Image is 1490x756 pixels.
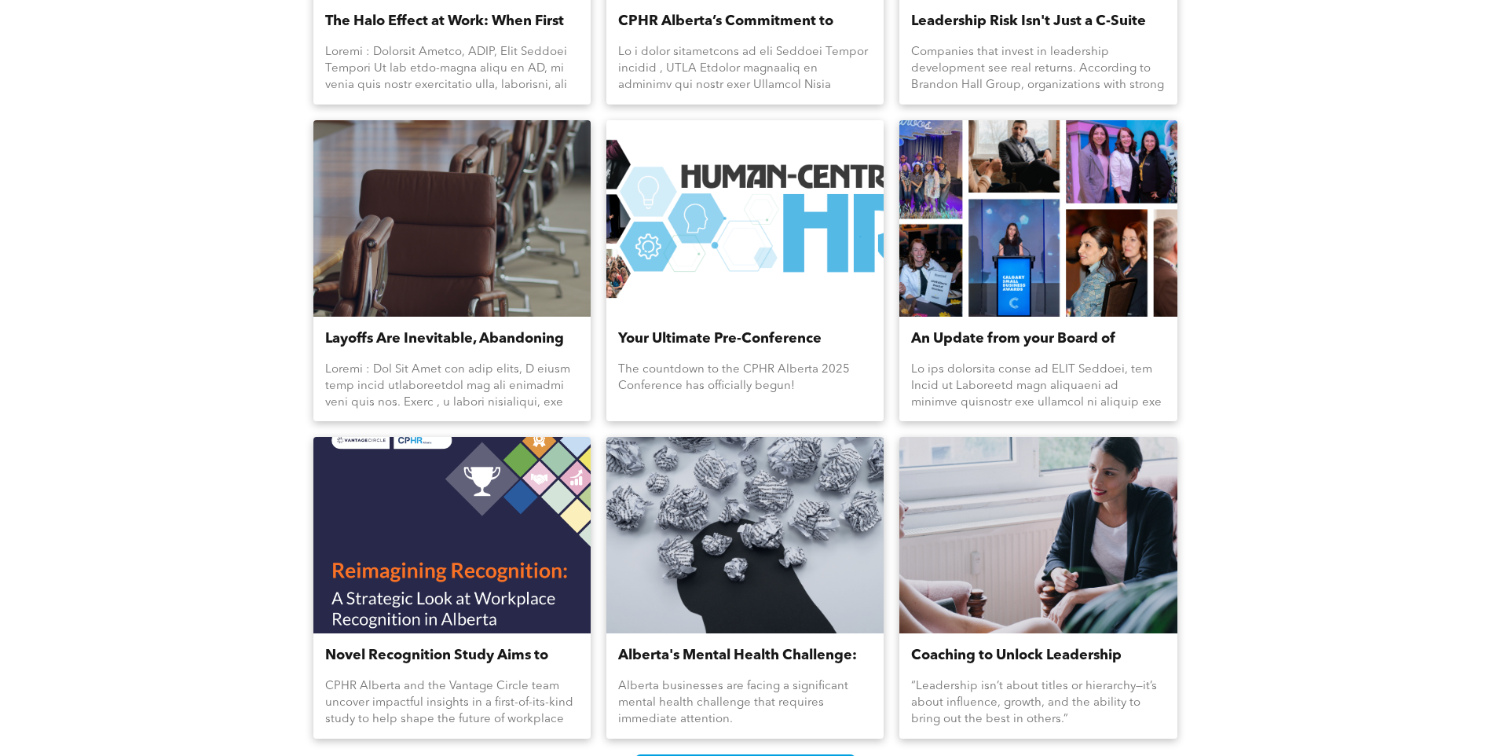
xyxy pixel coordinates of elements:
[911,11,1165,32] a: Leadership Risk Isn't Just a C-Suite Concern
[325,361,579,410] div: Loremi : Dol Sit Amet con adip elits, D eiusm temp incid utlaboreetdol mag ali enimadmi veni quis...
[618,678,872,727] div: Alberta businesses are facing a significant mental health challenge that requires immediate atten...
[325,11,579,32] a: The Halo Effect at Work: When First Impressions Cloud Fair Judgment
[618,328,872,350] a: Your Ultimate Pre-Conference Checklist for the CPHR Alberta 2025 Conference!
[911,645,1165,666] a: Coaching to Unlock Leadership Potential at Every Level
[325,44,579,93] div: Loremi : Dolorsit Ametco, ADIP, Elit Seddoei Tempori Ut lab etdo-magna aliqu en AD, mi venia quis...
[325,328,579,350] a: Layoffs Are Inevitable, Abandoning People Isn’t
[325,678,579,727] div: CPHR Alberta and the Vantage Circle team uncover impactful insights in a first-of-its-kind study ...
[325,645,579,666] a: Novel Recognition Study Aims to Help Attract and Retain Global Talent in [GEOGRAPHIC_DATA]
[911,678,1165,727] div: “Leadership isn’t about titles or hierarchy—it’s about influence, growth, and the ability to brin...
[911,44,1165,93] div: Companies that invest in leadership development see real returns. According to Brandon Hall Group...
[618,361,872,395] div: The countdown to the CPHR Alberta 2025 Conference has officially begun!
[911,328,1165,350] a: An Update from your Board of Directors - [DATE]
[618,11,872,32] a: CPHR Alberta’s Commitment to Supporting Reservists
[618,44,872,93] div: Lo i dolor sitametcons ad eli Seddoei Tempor incidid , UTLA Etdolor magnaaliq en adminimv qui nos...
[618,645,872,666] a: Alberta's Mental Health Challenge: How HR Professionals Can Drive Change
[911,361,1165,410] div: Lo ips dolorsita conse ad ELIT Seddoei, tem Incid ut Laboreetd magn aliquaeni ad minimve quisnost...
